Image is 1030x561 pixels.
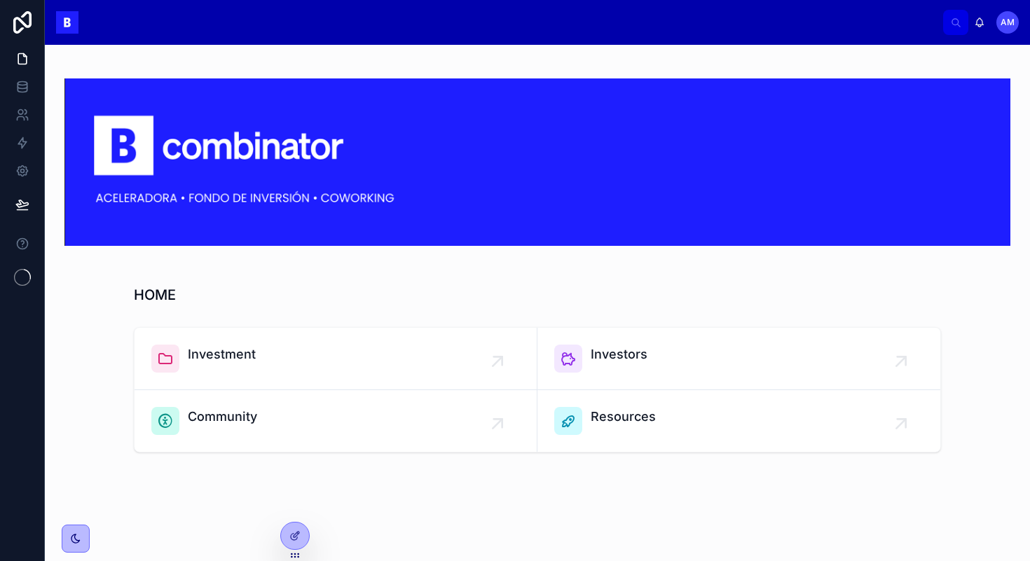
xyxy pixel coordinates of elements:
[591,345,647,364] span: Investors
[64,78,1010,246] img: 18445-Captura-de-Pantalla-2024-03-07-a-las-17.49.44.png
[537,390,940,452] a: Resources
[135,390,537,452] a: Community
[134,285,176,305] h1: HOME
[135,328,537,390] a: Investment
[90,20,943,25] div: scrollable content
[56,11,78,34] img: App logo
[188,407,257,427] span: Community
[188,345,256,364] span: Investment
[537,328,940,390] a: Investors
[591,407,656,427] span: Resources
[1001,17,1015,28] span: AM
